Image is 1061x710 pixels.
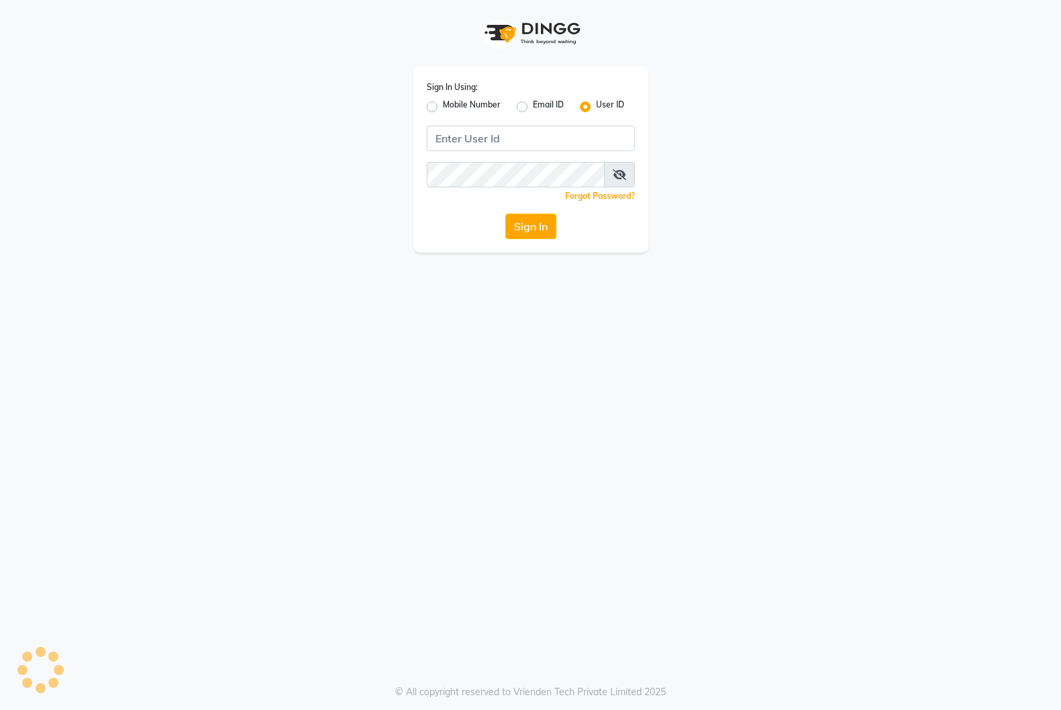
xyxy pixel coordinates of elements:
[443,99,501,115] label: Mobile Number
[505,214,556,239] button: Sign In
[427,162,605,187] input: Username
[427,81,478,93] label: Sign In Using:
[427,126,635,151] input: Username
[565,191,635,201] a: Forgot Password?
[477,13,585,53] img: logo1.svg
[596,99,624,115] label: User ID
[533,99,564,115] label: Email ID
